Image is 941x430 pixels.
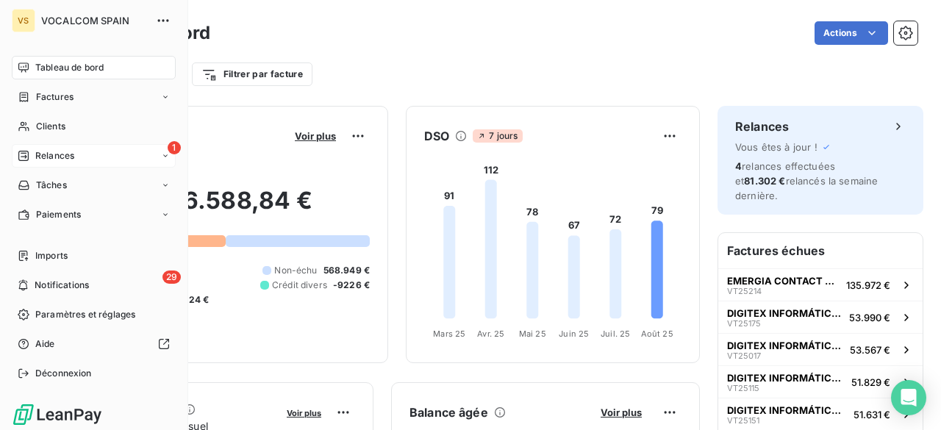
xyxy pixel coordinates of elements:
[601,406,642,418] span: Voir plus
[891,380,926,415] div: Open Intercom Messenger
[35,337,55,351] span: Aide
[35,367,92,380] span: Déconnexion
[815,21,888,45] button: Actions
[185,293,210,307] span: -24 €
[41,15,147,26] span: VOCALCOM SPAIN
[12,9,35,32] div: VS
[718,268,923,301] button: EMERGIA CONTACT CENTER, S.L.VT25214135.972 €
[274,264,317,277] span: Non-échu
[83,186,370,230] h2: 1.106.588,84 €
[12,56,176,79] a: Tableau de bord
[35,279,89,292] span: Notifications
[727,275,840,287] span: EMERGIA CONTACT CENTER, S.L.
[424,127,449,145] h6: DSO
[727,340,844,351] span: DIGITEX INFORMÁTICA INTERNACIONAL
[727,416,759,425] span: VT25151
[854,409,890,420] span: 51.631 €
[35,249,68,262] span: Imports
[35,61,104,74] span: Tableau de bord
[162,270,181,284] span: 29
[850,344,890,356] span: 53.567 €
[12,332,176,356] a: Aide
[641,329,673,339] tspan: Août 25
[718,398,923,430] button: DIGITEX INFORMÁTICA INTERNACIONALVT2515151.631 €
[727,404,848,416] span: DIGITEX INFORMÁTICA INTERNACIONAL
[519,329,546,339] tspan: Mai 25
[12,203,176,226] a: Paiements
[744,175,785,187] span: 81.302 €
[473,129,522,143] span: 7 jours
[36,208,81,221] span: Paiements
[36,120,65,133] span: Clients
[282,406,326,419] button: Voir plus
[295,130,336,142] span: Voir plus
[735,160,742,172] span: 4
[36,90,74,104] span: Factures
[735,141,817,153] span: Vous êtes à jour !
[596,406,646,419] button: Voir plus
[12,85,176,109] a: Factures
[35,308,135,321] span: Paramètres et réglages
[735,160,878,201] span: relances effectuées et relancés la semaine dernière.
[12,244,176,268] a: Imports
[477,329,504,339] tspan: Avr. 25
[12,303,176,326] a: Paramètres et réglages
[727,351,761,360] span: VT25017
[727,384,759,393] span: VT25115
[559,329,589,339] tspan: Juin 25
[727,319,761,328] span: VT25175
[851,376,890,388] span: 51.829 €
[323,264,370,277] span: 568.949 €
[727,287,762,295] span: VT25214
[718,301,923,333] button: DIGITEX INFORMÁTICA INTERNACIONALVT2517553.990 €
[433,329,465,339] tspan: Mars 25
[35,149,74,162] span: Relances
[272,279,327,292] span: Crédit divers
[718,333,923,365] button: DIGITEX INFORMÁTICA INTERNACIONALVT2501753.567 €
[36,179,67,192] span: Tâches
[12,173,176,197] a: Tâches
[192,62,312,86] button: Filtrer par facture
[727,307,843,319] span: DIGITEX INFORMÁTICA INTERNACIONAL
[333,279,370,292] span: -9226 €
[12,403,103,426] img: Logo LeanPay
[12,144,176,168] a: 1Relances
[718,365,923,398] button: DIGITEX INFORMÁTICA INTERNACIONALVT2511551.829 €
[12,115,176,138] a: Clients
[849,312,890,323] span: 53.990 €
[735,118,789,135] h6: Relances
[290,129,340,143] button: Voir plus
[409,404,488,421] h6: Balance âgée
[601,329,630,339] tspan: Juil. 25
[168,141,181,154] span: 1
[727,372,845,384] span: DIGITEX INFORMÁTICA INTERNACIONAL
[846,279,890,291] span: 135.972 €
[287,408,321,418] span: Voir plus
[718,233,923,268] h6: Factures échues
